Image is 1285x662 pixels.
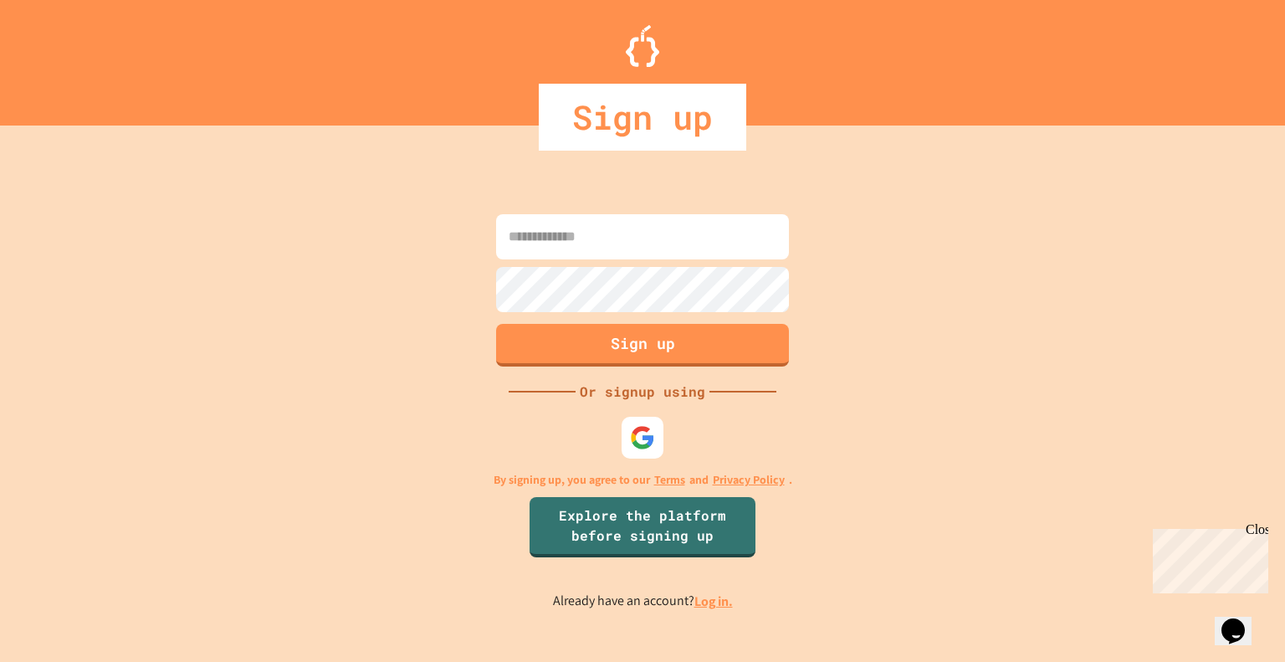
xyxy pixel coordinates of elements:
[7,7,115,106] div: Chat with us now!Close
[626,25,659,67] img: Logo.svg
[539,84,746,151] div: Sign up
[694,593,733,610] a: Log in.
[530,497,755,557] a: Explore the platform before signing up
[494,471,792,489] p: By signing up, you agree to our and .
[630,425,655,450] img: google-icon.svg
[553,591,733,612] p: Already have an account?
[496,324,789,367] button: Sign up
[654,471,685,489] a: Terms
[713,471,785,489] a: Privacy Policy
[1146,522,1268,593] iframe: chat widget
[1215,595,1268,645] iframe: chat widget
[576,382,709,402] div: Or signup using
